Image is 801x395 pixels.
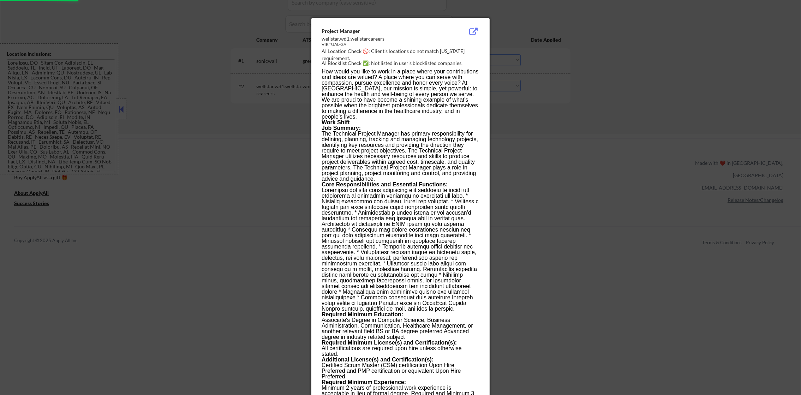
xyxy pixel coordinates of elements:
div: AI Blocklist Check ✅: Not listed in user's blocklisted companies. [322,60,482,67]
b: Core Responsibilities and Essential Functions: [322,181,448,187]
b: Required Minimum License(s) and Certification(s): [322,340,457,346]
div: wellstar.wd1.wellstarcareers [322,35,444,42]
b: Required Minimum Education: [322,311,403,317]
div: Project Manager [322,28,444,35]
b: Job Summary: [322,125,361,131]
p: How would you like to work in a place where your contributions and ideas are valued? A place wher... [322,69,479,120]
b: Required Minimum Experience: [322,379,406,385]
b: Additional License(s) and Certification(s): [322,357,434,363]
b: Work Shift [322,119,350,125]
div: AI Location Check 🚫: Client's locations do not match [US_STATE] requirement. [322,48,482,61]
div: VIRTUAL-GA [322,42,444,48]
